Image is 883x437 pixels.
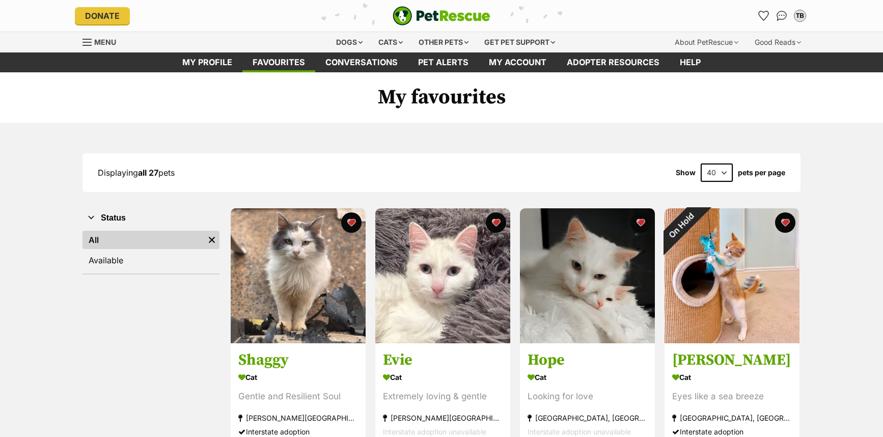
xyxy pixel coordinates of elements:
[172,52,242,72] a: My profile
[315,52,408,72] a: conversations
[238,412,358,425] div: [PERSON_NAME][GEOGRAPHIC_DATA][PERSON_NAME], [GEOGRAPHIC_DATA]
[238,370,358,385] div: Cat
[82,229,219,274] div: Status
[138,168,158,178] strong: all 27
[341,212,362,233] button: favourite
[477,32,562,52] div: Get pet support
[375,208,510,343] img: Evie
[393,6,490,25] img: logo-e224e6f780fb5917bec1dbf3a21bbac754714ae5b6737aabdf751b685950b380.svg
[411,32,476,52] div: Other pets
[329,32,370,52] div: Dogs
[486,212,506,233] button: favourite
[82,231,204,249] a: All
[557,52,670,72] a: Adopter resources
[383,412,503,425] div: [PERSON_NAME][GEOGRAPHIC_DATA], [GEOGRAPHIC_DATA]
[528,390,647,404] div: Looking for love
[651,195,711,255] div: On Hold
[738,169,785,177] label: pets per page
[82,32,123,50] a: Menu
[98,168,175,178] span: Displaying pets
[672,351,792,370] h3: [PERSON_NAME]
[231,208,366,343] img: Shaggy
[755,8,808,24] ul: Account quick links
[676,169,696,177] span: Show
[238,390,358,404] div: Gentle and Resilient Soul
[383,428,486,436] span: Interstate adoption unavailable
[670,52,711,72] a: Help
[479,52,557,72] a: My account
[82,251,219,269] a: Available
[795,11,805,21] div: TB
[755,8,771,24] a: Favourites
[774,8,790,24] a: Conversations
[748,32,808,52] div: Good Reads
[528,428,631,436] span: Interstate adoption unavailable
[82,211,219,225] button: Status
[775,212,795,233] button: favourite
[408,52,479,72] a: Pet alerts
[630,212,651,233] button: favourite
[238,351,358,370] h3: Shaggy
[75,7,130,24] a: Donate
[371,32,410,52] div: Cats
[393,6,490,25] a: PetRescue
[792,8,808,24] button: My account
[242,52,315,72] a: Favourites
[777,11,787,21] img: chat-41dd97257d64d25036548639549fe6c8038ab92f7586957e7f3b1b290dea8141.svg
[383,370,503,385] div: Cat
[204,231,219,249] a: Remove filter
[665,208,799,343] img: Bailey
[528,412,647,425] div: [GEOGRAPHIC_DATA], [GEOGRAPHIC_DATA]
[528,351,647,370] h3: Hope
[383,351,503,370] h3: Evie
[665,335,799,345] a: On Hold
[672,412,792,425] div: [GEOGRAPHIC_DATA], [GEOGRAPHIC_DATA]
[528,370,647,385] div: Cat
[94,38,116,46] span: Menu
[672,390,792,404] div: Eyes like a sea breeze
[520,208,655,343] img: Hope
[383,390,503,404] div: Extremely loving & gentle
[668,32,746,52] div: About PetRescue
[672,370,792,385] div: Cat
